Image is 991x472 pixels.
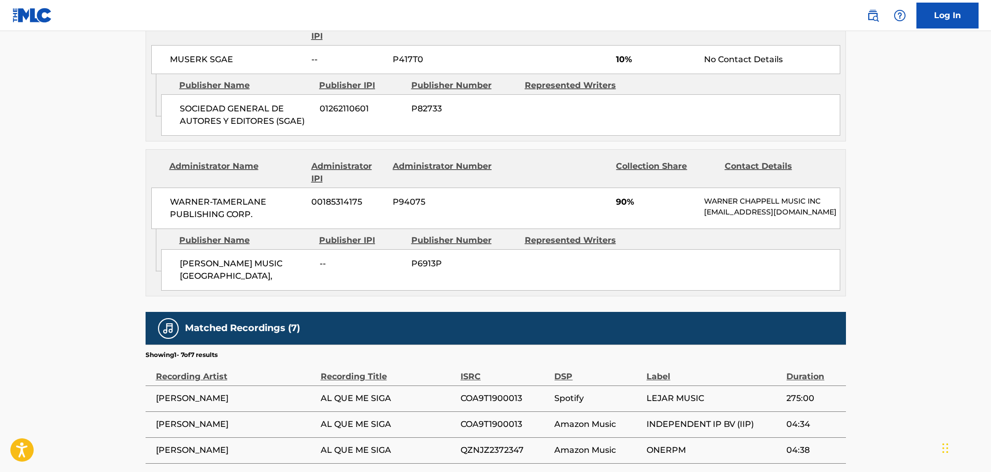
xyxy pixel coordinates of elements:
[942,433,949,464] div: Arrastrar
[156,444,315,456] span: [PERSON_NAME]
[554,418,641,431] span: Amazon Music
[863,5,883,26] a: Public Search
[12,8,52,23] img: MLC Logo
[525,234,630,247] div: Represented Writers
[162,322,175,335] img: Matched Recordings
[320,258,404,270] span: --
[867,9,879,22] img: search
[321,392,455,405] span: AL QUE ME SIGA
[461,444,550,456] span: QZNJZ2372347
[311,160,385,185] div: Administrator IPI
[321,444,455,456] span: AL QUE ME SIGA
[725,160,825,185] div: Contact Details
[461,392,550,405] span: COA9T1900013
[704,207,839,218] p: [EMAIL_ADDRESS][DOMAIN_NAME]
[411,234,517,247] div: Publisher Number
[311,53,385,66] span: --
[939,422,991,472] div: Widget de chat
[461,418,550,431] span: COA9T1900013
[179,234,311,247] div: Publisher Name
[894,9,906,22] img: help
[180,258,312,282] span: [PERSON_NAME] MUSIC [GEOGRAPHIC_DATA],
[411,258,517,270] span: P6913P
[170,53,304,66] span: MUSERK SGAE
[156,392,315,405] span: [PERSON_NAME]
[786,360,840,383] div: Duration
[156,360,315,383] div: Recording Artist
[786,418,840,431] span: 04:34
[393,53,493,66] span: P417T0
[319,79,404,92] div: Publisher IPI
[916,3,979,28] a: Log In
[320,103,404,115] span: 01262110601
[616,196,696,208] span: 90%
[786,444,840,456] span: 04:38
[146,350,218,360] p: Showing 1 - 7 of 7 results
[616,53,696,66] span: 10%
[647,360,781,383] div: Label
[554,360,641,383] div: DSP
[321,360,455,383] div: Recording Title
[319,234,404,247] div: Publisher IPI
[704,53,839,66] div: No Contact Details
[461,360,550,383] div: ISRC
[411,103,517,115] span: P82733
[185,322,300,334] h5: Matched Recordings (7)
[170,196,304,221] span: WARNER-TAMERLANE PUBLISHING CORP.
[786,392,840,405] span: 275:00
[156,418,315,431] span: [PERSON_NAME]
[889,5,910,26] div: Help
[554,392,641,405] span: Spotify
[393,160,493,185] div: Administrator Number
[321,418,455,431] span: AL QUE ME SIGA
[647,392,781,405] span: LEJAR MUSIC
[180,103,312,127] span: SOCIEDAD GENERAL DE AUTORES Y EDITORES (SGAE)
[169,160,304,185] div: Administrator Name
[179,79,311,92] div: Publisher Name
[311,196,385,208] span: 00185314175
[554,444,641,456] span: Amazon Music
[647,444,781,456] span: ONERPM
[525,79,630,92] div: Represented Writers
[616,160,716,185] div: Collection Share
[411,79,517,92] div: Publisher Number
[393,196,493,208] span: P94075
[704,196,839,207] p: WARNER CHAPPELL MUSIC INC
[647,418,781,431] span: INDEPENDENT IP BV (IIP)
[939,422,991,472] iframe: Chat Widget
